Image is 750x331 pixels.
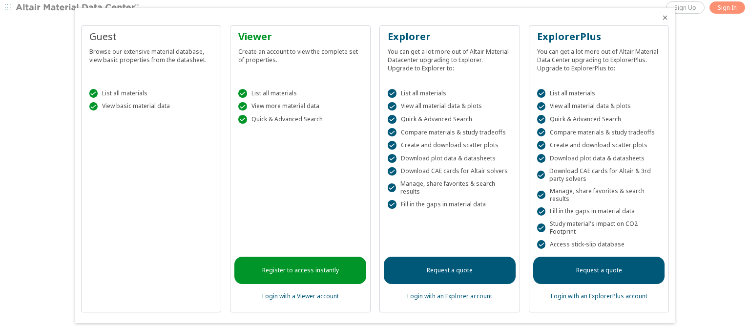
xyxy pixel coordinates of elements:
[388,115,396,124] div: 
[388,102,396,111] div: 
[388,167,512,176] div: Download CAE cards for Altair solvers
[388,44,512,72] div: You can get a lot more out of Altair Material Datacenter upgrading to Explorer. Upgrade to Explor...
[238,102,362,111] div: View more material data
[388,167,396,176] div: 
[537,115,661,124] div: Quick & Advanced Search
[89,89,213,98] div: List all materials
[388,200,396,209] div: 
[537,154,661,163] div: Download plot data & datasheets
[388,89,396,98] div: 
[388,141,396,150] div: 
[89,44,213,64] div: Browse our extensive material database, view basic properties from the datasheet.
[537,154,546,163] div: 
[537,44,661,72] div: You can get a lot more out of Altair Material Data Center upgrading to ExplorerPlus. Upgrade to E...
[238,89,362,98] div: List all materials
[89,89,98,98] div: 
[388,200,512,209] div: Fill in the gaps in material data
[238,44,362,64] div: Create an account to view the complete set of properties.
[262,292,339,300] a: Login with a Viewer account
[89,102,98,111] div: 
[238,115,362,124] div: Quick & Advanced Search
[537,89,546,98] div: 
[537,240,661,249] div: Access stick-slip database
[234,257,366,284] a: Register to access instantly
[238,115,247,124] div: 
[537,30,661,44] div: ExplorerPlus
[551,292,647,300] a: Login with an ExplorerPlus account
[537,128,661,137] div: Compare materials & study tradeoffs
[537,141,661,150] div: Create and download scatter plots
[238,102,247,111] div: 
[384,257,516,284] a: Request a quote
[537,102,546,111] div: 
[388,128,396,137] div: 
[89,102,213,111] div: View basic material data
[537,207,661,216] div: Fill in the gaps in material data
[388,89,512,98] div: List all materials
[388,115,512,124] div: Quick & Advanced Search
[388,128,512,137] div: Compare materials & study tradeoffs
[388,102,512,111] div: View all material data & plots
[388,141,512,150] div: Create and download scatter plots
[388,30,512,44] div: Explorer
[388,154,512,163] div: Download plot data & datasheets
[537,220,661,236] div: Study material's impact on CO2 Footprint
[537,102,661,111] div: View all material data & plots
[537,167,661,183] div: Download CAE cards for Altair & 3rd party solvers
[537,171,545,179] div: 
[537,115,546,124] div: 
[89,30,213,44] div: Guest
[388,183,396,192] div: 
[238,89,247,98] div: 
[533,257,665,284] a: Request a quote
[537,187,661,203] div: Manage, share favorites & search results
[537,89,661,98] div: List all materials
[537,207,546,216] div: 
[537,240,546,249] div: 
[388,180,512,196] div: Manage, share favorites & search results
[661,14,669,22] button: Close
[407,292,492,300] a: Login with an Explorer account
[537,191,545,199] div: 
[388,154,396,163] div: 
[537,128,546,137] div: 
[537,141,546,150] div: 
[537,223,545,232] div: 
[238,30,362,44] div: Viewer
